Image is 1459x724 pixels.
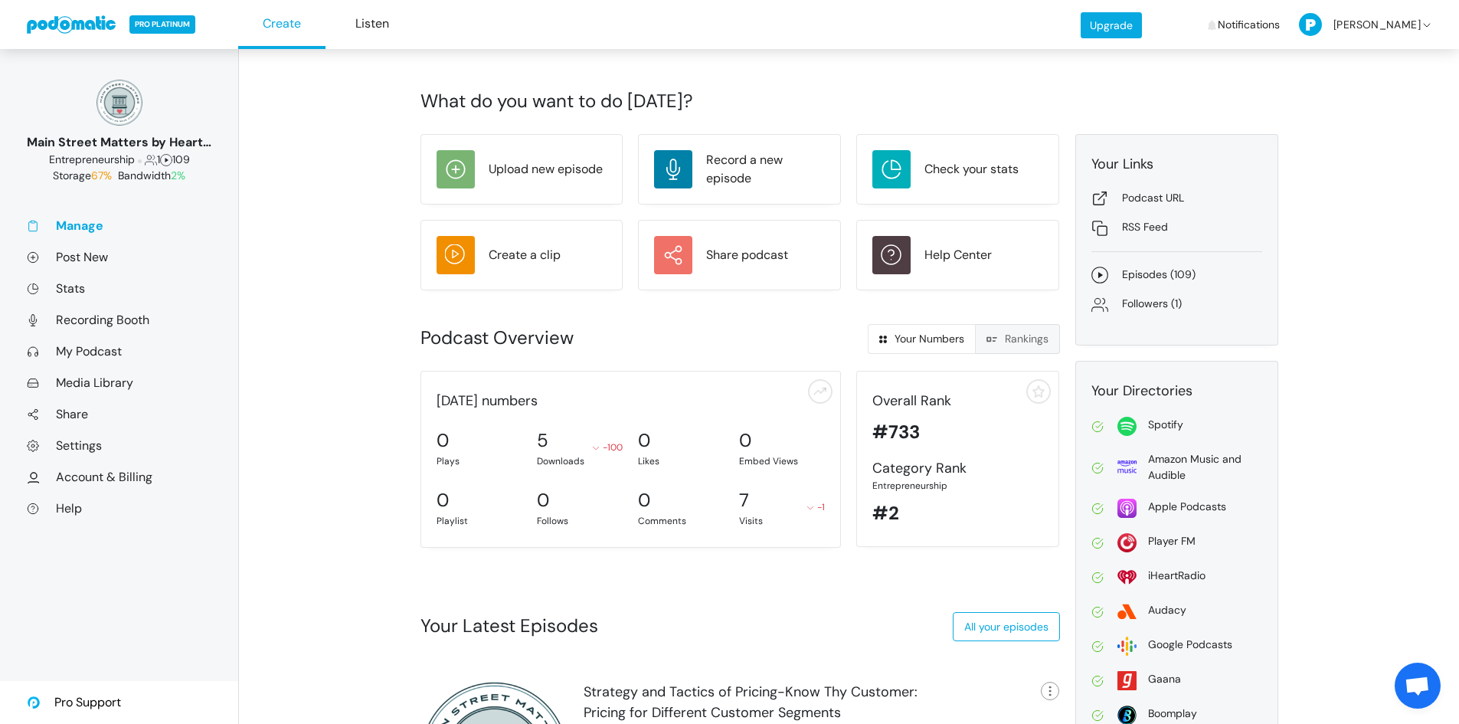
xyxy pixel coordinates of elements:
a: Apple Podcasts [1091,499,1262,518]
div: Downloads [537,454,623,468]
img: amazon-69639c57110a651e716f65801135d36e6b1b779905beb0b1c95e1d99d62ebab9.svg [1117,457,1137,477]
div: Strategy and Tactics of Pricing-Know Thy Customer: Pricing for Different Customer Segments [584,682,950,723]
div: Share podcast [706,246,788,264]
a: Share [27,406,211,422]
a: Podcast URL [1091,190,1262,207]
div: Follows [537,514,623,528]
img: player_fm-2f731f33b7a5920876a6a59fec1291611fade0905d687326e1933154b96d4679.svg [1117,533,1137,552]
a: Recording Booth [27,312,211,328]
a: Record a new episode [654,150,825,188]
img: spotify-814d7a4412f2fa8a87278c8d4c03771221523d6a641bdc26ea993aaf80ac4ffe.svg [1117,417,1137,436]
span: PRO PLATINUM [129,15,195,34]
div: Visits [739,514,825,528]
a: Pro Support [27,681,121,724]
span: Notifications [1218,2,1280,48]
a: Amazon Music and Audible [1091,451,1262,483]
div: Open chat [1395,663,1441,709]
a: Create a clip [437,236,607,274]
div: 1 109 [27,152,211,168]
span: 67% [91,169,112,182]
a: Media Library [27,375,211,391]
div: 5 [537,427,548,454]
div: [DATE] numbers [429,391,833,411]
div: Podcast Overview [420,324,733,352]
div: Your Links [1091,154,1262,175]
div: Main Street Matters by Heart on [GEOGRAPHIC_DATA] [27,133,211,152]
div: 0 [638,427,650,454]
div: Boomplay [1148,706,1197,722]
div: Playlist [437,514,522,528]
div: #2 [872,500,1043,527]
span: Followers [145,152,157,166]
a: [PERSON_NAME] [1299,2,1433,48]
a: Help Center [872,236,1043,274]
div: 0 [638,486,650,514]
div: 0 [739,427,751,454]
a: Google Podcasts [1091,637,1262,656]
a: Upload new episode [437,150,607,188]
div: Spotify [1148,417,1183,433]
span: Business: Entrepreneurship [49,152,135,166]
div: Category Rank [872,458,1043,479]
div: Your Latest Episodes [420,612,598,640]
a: Create [238,1,325,49]
a: Listen [329,1,416,49]
div: Amazon Music and Audible [1148,451,1262,483]
a: Stats [27,280,211,296]
div: Plays [437,454,522,468]
span: [PERSON_NAME] [1333,2,1421,48]
a: iHeartRadio [1091,568,1262,587]
div: iHeartRadio [1148,568,1205,584]
a: Gaana [1091,671,1262,690]
div: Your Directories [1091,381,1262,401]
div: Likes [638,454,724,468]
div: Audacy [1148,602,1186,618]
img: i_heart_radio-0fea502c98f50158959bea423c94b18391c60ffcc3494be34c3ccd60b54f1ade.svg [1117,568,1137,587]
a: Rankings [975,324,1060,354]
img: apple-26106266178e1f815f76c7066005aa6211188c2910869e7447b8cdd3a6512788.svg [1117,499,1137,518]
div: Upload new episode [489,160,603,179]
div: Embed Views [739,454,825,468]
a: Account & Billing [27,469,211,485]
a: Your Numbers [868,324,976,354]
div: Gaana [1148,671,1181,687]
a: Manage [27,218,211,234]
div: Google Podcasts [1148,637,1232,653]
div: Entrepreneurship [872,479,1043,493]
img: 150x150_17130234.png [97,80,142,126]
div: Record a new episode [706,151,825,188]
a: All your episodes [953,612,1060,641]
a: RSS Feed [1091,219,1262,236]
span: Bandwidth [118,169,185,182]
div: 0 [537,486,549,514]
img: audacy-5d0199fadc8dc77acc7c395e9e27ef384d0cbdead77bf92d3603ebf283057071.svg [1117,602,1137,621]
div: Overall Rank [872,391,1043,411]
span: 2% [171,169,185,182]
div: What do you want to do [DATE]? [420,87,1278,115]
div: -100 [593,441,623,454]
a: Followers (1) [1091,296,1262,313]
a: Spotify [1091,417,1262,436]
a: Player FM [1091,533,1262,552]
img: P-50-ab8a3cff1f42e3edaa744736fdbd136011fc75d0d07c0e6946c3d5a70d29199b.png [1299,13,1322,36]
div: 7 [739,486,749,514]
div: 0 [437,427,449,454]
div: Apple Podcasts [1148,499,1226,515]
div: -1 [807,500,825,514]
a: Share podcast [654,236,825,274]
div: Comments [638,514,724,528]
span: Episodes [160,152,172,166]
div: Create a clip [489,246,561,264]
div: Help Center [924,246,992,264]
div: #733 [872,418,1043,446]
a: Check your stats [872,150,1043,188]
a: Episodes (109) [1091,267,1262,283]
img: gaana-acdc428d6f3a8bcf3dfc61bc87d1a5ed65c1dda5025f5609f03e44ab3dd96560.svg [1117,671,1137,690]
a: Upgrade [1081,12,1142,38]
img: google-2dbf3626bd965f54f93204bbf7eeb1470465527e396fa5b4ad72d911f40d0c40.svg [1117,637,1137,656]
a: Settings [27,437,211,454]
a: My Podcast [27,343,211,359]
a: Help [27,500,211,516]
a: Post New [27,249,211,265]
span: Storage [53,169,115,182]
